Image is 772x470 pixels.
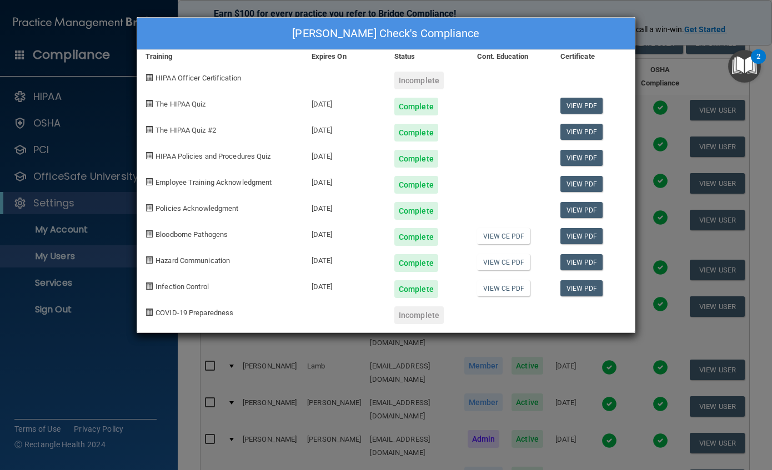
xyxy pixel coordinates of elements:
div: [DATE] [303,115,386,141]
span: Employee Training Acknowledgment [156,178,272,186]
div: Cont. Education [469,50,552,63]
span: Infection Control [156,282,209,291]
div: Complete [394,254,438,272]
a: View PDF [560,176,603,192]
div: Complete [394,176,438,194]
span: HIPAA Policies and Procedures Quiz [156,152,270,160]
a: View CE PDF [477,280,530,296]
a: View CE PDF [477,254,530,270]
a: View PDF [560,228,603,244]
a: View PDF [560,150,603,166]
div: Complete [394,98,438,115]
span: Bloodborne Pathogens [156,230,228,239]
span: Hazard Communication [156,256,230,265]
span: The HIPAA Quiz [156,100,205,108]
div: Complete [394,124,438,141]
div: Complete [394,280,438,298]
div: Expires On [303,50,386,63]
span: Policies Acknowledgment [156,204,238,213]
div: Status [386,50,469,63]
a: View PDF [560,98,603,114]
a: View PDF [560,202,603,218]
button: Open Resource Center, 2 new notifications [728,50,761,83]
div: Complete [394,202,438,220]
div: Complete [394,150,438,168]
div: [DATE] [303,168,386,194]
div: [DATE] [303,141,386,168]
div: Complete [394,228,438,246]
div: [PERSON_NAME] Check's Compliance [137,18,635,50]
a: View PDF [560,124,603,140]
div: [DATE] [303,246,386,272]
div: 2 [756,57,760,71]
span: The HIPAA Quiz #2 [156,126,216,134]
div: Incomplete [394,306,444,324]
a: View PDF [560,280,603,296]
a: View CE PDF [477,228,530,244]
div: Incomplete [394,72,444,89]
div: Training [137,50,303,63]
a: View PDF [560,254,603,270]
span: COVID-19 Preparedness [156,309,233,317]
span: HIPAA Officer Certification [156,74,241,82]
div: [DATE] [303,220,386,246]
div: [DATE] [303,194,386,220]
div: Certificate [552,50,635,63]
div: [DATE] [303,89,386,115]
div: [DATE] [303,272,386,298]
